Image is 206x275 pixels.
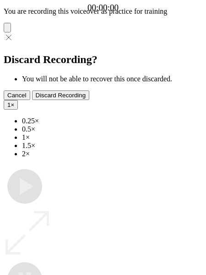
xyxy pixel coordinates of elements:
li: 2× [22,150,202,158]
li: 1.5× [22,142,202,150]
a: 00:00:00 [87,3,119,13]
button: Cancel [4,90,30,100]
li: 0.5× [22,125,202,133]
button: 1× [4,100,18,110]
p: You are recording this voiceover as practice for training [4,7,202,16]
span: 1 [7,101,11,108]
li: 0.25× [22,117,202,125]
li: 1× [22,133,202,142]
h2: Discard Recording? [4,53,202,66]
button: Discard Recording [32,90,90,100]
li: You will not be able to recover this once discarded. [22,75,202,83]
